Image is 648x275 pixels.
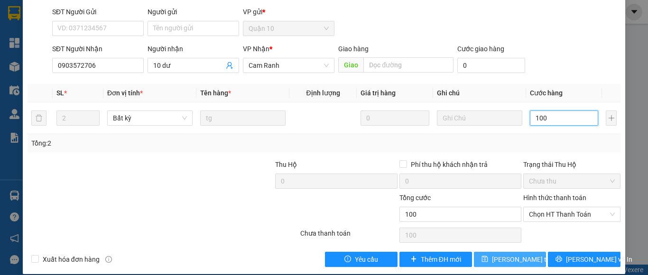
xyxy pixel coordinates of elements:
span: Giao hàng [338,45,369,53]
span: Định lượng [306,89,340,97]
span: Yêu cầu [355,254,378,265]
span: save [481,256,488,263]
span: Giá trị hàng [361,89,396,97]
span: Phí thu hộ khách nhận trả [407,159,491,170]
label: Hình thức thanh toán [523,194,586,202]
span: VP Nhận [243,45,269,53]
span: Thêm ĐH mới [421,254,461,265]
button: plusThêm ĐH mới [399,252,472,267]
input: Dọc đường [363,57,454,73]
span: plus [410,256,417,263]
span: Chưa thu [529,174,615,188]
div: SĐT Người Nhận [52,44,144,54]
span: Đơn vị tính [107,89,143,97]
span: info-circle [105,256,112,263]
input: Cước giao hàng [457,58,525,73]
button: delete [31,110,46,126]
span: Chọn HT Thanh Toán [529,207,615,221]
span: [PERSON_NAME] và In [566,254,632,265]
div: VP gửi [243,7,334,17]
span: printer [555,256,562,263]
div: SĐT Người Gửi [52,7,144,17]
span: Cước hàng [530,89,563,97]
span: exclamation-circle [344,256,351,263]
button: save[PERSON_NAME] thay đổi [474,252,546,267]
span: Quận 10 [249,21,329,36]
label: Cước giao hàng [457,45,504,53]
div: Chưa thanh toán [299,228,398,245]
button: exclamation-circleYêu cầu [325,252,398,267]
input: VD: Bàn, Ghế [200,110,286,126]
span: Giao [338,57,363,73]
span: SL [56,89,64,97]
span: user-add [226,62,233,69]
th: Ghi chú [433,84,526,102]
button: plus [606,110,617,126]
span: Tổng cước [399,194,431,202]
span: Xuất hóa đơn hàng [39,254,103,265]
div: Người gửi [148,7,239,17]
input: Ghi Chú [437,110,522,126]
span: Cam Ranh [249,58,329,73]
span: [PERSON_NAME] thay đổi [492,254,568,265]
button: printer[PERSON_NAME] và In [548,252,620,267]
span: Thu Hộ [275,161,297,168]
span: Tên hàng [200,89,231,97]
div: Tổng: 2 [31,138,251,148]
div: Trạng thái Thu Hộ [523,159,620,170]
span: Bất kỳ [113,111,187,125]
input: 0 [361,110,429,126]
div: Người nhận [148,44,239,54]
